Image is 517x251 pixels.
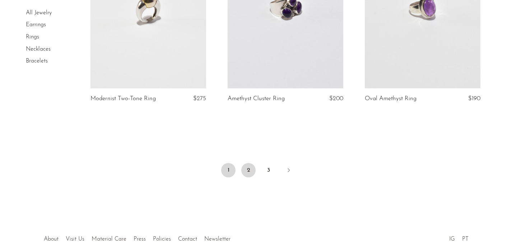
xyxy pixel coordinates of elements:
[241,163,256,177] a: 2
[178,236,197,242] a: Contact
[26,46,51,52] a: Necklaces
[193,96,206,102] span: $275
[153,236,171,242] a: Policies
[40,231,234,244] ul: Quick links
[462,236,469,242] a: PT
[26,34,39,40] a: Rings
[44,236,59,242] a: About
[26,22,46,28] a: Earrings
[221,163,236,177] span: 1
[26,10,52,16] a: All Jewelry
[365,96,416,102] a: Oval Amethyst Ring
[26,58,48,64] a: Bracelets
[468,96,480,102] span: $190
[66,236,84,242] a: Visit Us
[329,96,343,102] span: $200
[134,236,146,242] a: Press
[449,236,455,242] a: IG
[228,96,285,102] a: Amethyst Cluster Ring
[261,163,276,177] a: 3
[281,163,296,179] a: Next
[92,236,126,242] a: Material Care
[446,231,472,244] ul: Social Medias
[90,96,156,102] a: Modernist Two-Tone Ring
